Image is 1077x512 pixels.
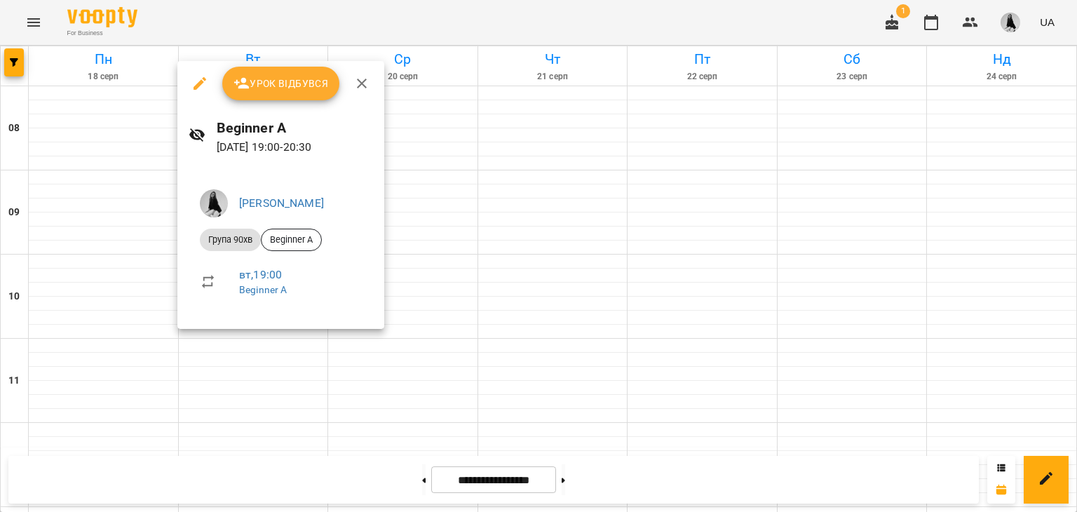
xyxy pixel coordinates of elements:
a: вт , 19:00 [239,268,282,281]
p: [DATE] 19:00 - 20:30 [217,139,373,156]
a: [PERSON_NAME] [239,196,324,210]
img: 1ec0e5e8bbc75a790c7d9e3de18f101f.jpeg [200,189,228,217]
div: Beginner A [261,229,322,251]
span: Група 90хв [200,234,261,246]
h6: Beginner A [217,117,373,139]
span: Beginner A [262,234,321,246]
a: Beginner A [239,284,287,295]
span: Урок відбувся [233,75,329,92]
button: Урок відбувся [222,67,340,100]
